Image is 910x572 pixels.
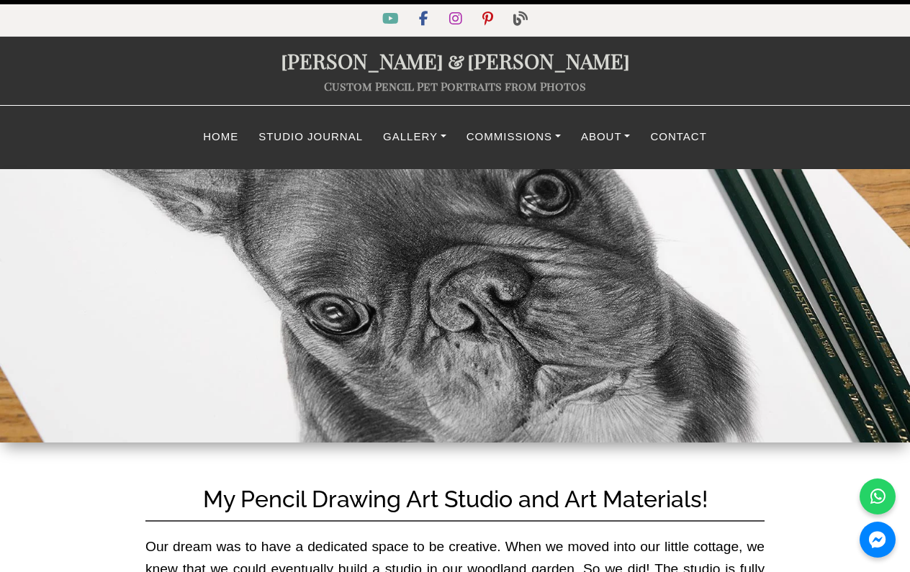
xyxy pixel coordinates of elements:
a: WhatsApp [860,478,896,514]
a: Home [193,123,248,151]
a: Studio Journal [248,123,373,151]
a: Facebook [410,14,440,26]
a: Gallery [373,123,456,151]
a: Custom Pencil Pet Portraits from Photos [324,78,586,94]
h1: My Pencil Drawing Art Studio and Art Materials! [145,486,765,522]
a: Contact [640,123,716,151]
a: Instagram [441,14,474,26]
a: Pinterest [474,14,505,26]
a: YouTube [374,14,410,26]
a: Commissions [456,123,571,151]
a: [PERSON_NAME]&[PERSON_NAME] [281,47,630,74]
a: Messenger [860,522,896,558]
span: & [443,47,467,74]
a: About [571,123,641,151]
a: Blog [505,14,536,26]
